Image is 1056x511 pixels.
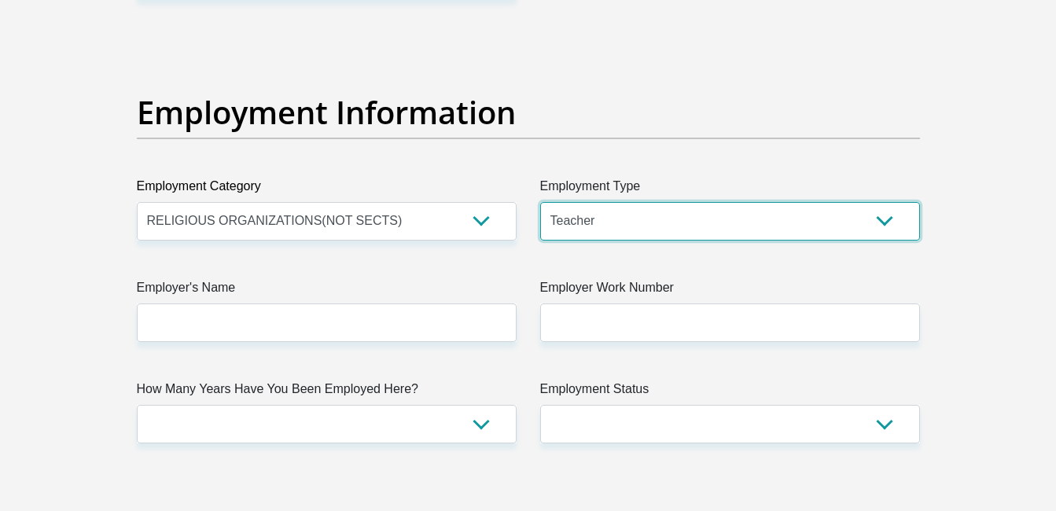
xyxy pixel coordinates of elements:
[540,278,920,303] label: Employer Work Number
[137,303,517,342] input: Employer's Name
[540,380,920,405] label: Employment Status
[540,177,920,202] label: Employment Type
[137,380,517,405] label: How Many Years Have You Been Employed Here?
[137,177,517,202] label: Employment Category
[137,94,920,131] h2: Employment Information
[540,303,920,342] input: Employer Work Number
[137,278,517,303] label: Employer's Name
